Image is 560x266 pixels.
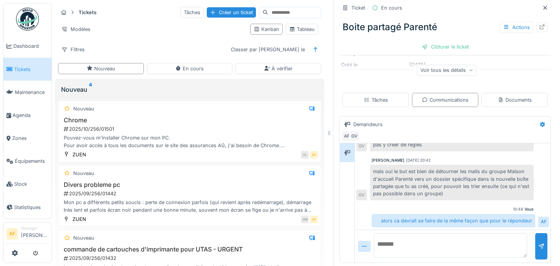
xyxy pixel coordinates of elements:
div: Voir tous les détails [417,65,477,76]
div: VL [301,151,309,159]
div: Ticket [351,4,365,11]
a: Tickets [3,58,51,81]
div: À vérifier [264,65,293,72]
h3: Chrome [61,117,318,124]
div: AF [341,131,352,141]
div: Boite partagé Parenté [340,17,551,37]
span: Zones [12,135,48,142]
div: GV [356,190,367,200]
h3: Divers probleme pc [61,181,318,188]
div: Créer un ticket [207,7,256,18]
div: En cours [381,4,402,11]
div: alors ca devrait se faire de la même façon que pour le répondeur [372,214,535,227]
div: Nouveau [87,65,115,72]
div: Manager [21,225,48,231]
div: ZUEN [72,151,86,158]
div: Tâches [180,7,204,18]
div: Nouveau [73,234,94,242]
div: Clôturer le ticket [419,42,472,52]
span: Maintenance [15,89,48,96]
a: Maintenance [3,81,51,104]
a: Zones [3,127,51,150]
div: ZUEN [72,216,86,223]
a: Stock [3,173,51,196]
div: GV [349,131,360,141]
a: Équipements [3,150,51,173]
div: AF [538,217,549,227]
div: 10:48 [513,206,523,212]
div: Filtres [58,44,88,55]
div: AF [310,216,318,223]
div: Nouveau [61,85,318,94]
div: 2025/09/256/01442 [63,190,318,197]
span: Équipements [15,157,48,165]
div: Classer par [PERSON_NAME] le [227,44,308,55]
div: Documents [498,96,532,104]
a: Agenda [3,104,51,127]
div: Mon pc a différents petits soucis : perte de connexion parfois (qui revient après redémarrage), d... [61,199,318,213]
sup: 4 [89,85,92,94]
div: AF [310,151,318,159]
span: Dashboard [13,42,48,50]
div: Demandeurs [353,121,383,128]
div: Pouvez-vous m'installer Chrome sur mon PC. Pour avoir accès à tous les documents sur le site des ... [61,134,318,149]
span: Agenda [13,112,48,119]
div: [PERSON_NAME] [372,157,404,163]
li: [PERSON_NAME] [21,225,48,242]
span: Statistiques [14,204,48,211]
div: mais oui le but est bien de détourner les mails du groupe Maison d'accueil Parenté vers un dossie... [370,165,534,200]
div: Modèles [58,24,94,35]
div: Vous [525,206,534,212]
div: Communications [422,96,468,104]
div: Kanban [254,26,279,33]
span: Tickets [14,66,48,73]
div: GV [356,141,367,151]
a: Dashboard [3,35,51,58]
div: Nouveau [73,105,94,112]
div: [DATE] 20:42 [406,157,431,163]
h3: commande de cartouches d'imprimante pour UTAS - URGENT [61,246,318,253]
div: 2025/10/256/01501 [63,125,318,133]
div: Tableau [289,26,315,33]
a: Statistiques [3,196,51,219]
strong: Tickets [76,9,100,16]
a: AF Manager[PERSON_NAME] [6,225,48,244]
div: Tâches [364,96,388,104]
img: Badge_color-CXgf-gQk.svg [16,8,39,31]
div: Nouveau [73,170,94,177]
div: GM [301,216,309,223]
div: 2025/09/256/01432 [63,255,318,262]
div: Actions [500,22,533,33]
span: Stock [14,180,48,188]
div: En cours [175,65,204,72]
li: AF [6,228,18,240]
